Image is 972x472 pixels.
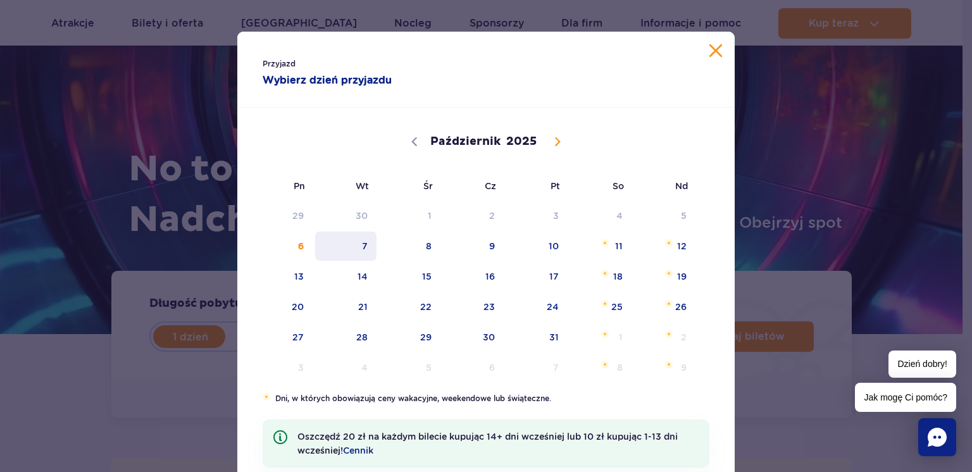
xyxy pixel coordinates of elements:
span: Listopad 8, 2025 [569,353,633,382]
span: Październik 5, 2025 [633,201,697,230]
li: Oszczędź 20 zł na każdym bilecie kupując 14+ dni wcześniej lub 10 zł kupując 1-13 dni wcześniej! [263,419,709,468]
span: Październik 6, 2025 [250,232,314,261]
span: Październik 25, 2025 [569,292,633,321]
span: Październik 1, 2025 [378,201,442,230]
button: Zamknij kalendarz [709,44,722,57]
span: Październik 13, 2025 [250,262,314,291]
span: Październik 30, 2025 [442,323,506,352]
span: Listopad 9, 2025 [633,353,697,382]
span: Październik 2, 2025 [442,201,506,230]
span: Październik 18, 2025 [569,262,633,291]
span: Październik 10, 2025 [505,232,569,261]
span: Październik 21, 2025 [314,292,378,321]
span: Listopad 4, 2025 [314,353,378,382]
span: Październik 24, 2025 [505,292,569,321]
span: Listopad 7, 2025 [505,353,569,382]
span: Październik 27, 2025 [250,323,314,352]
span: Październik 17, 2025 [505,262,569,291]
span: Październik 16, 2025 [442,262,506,291]
span: Listopad 1, 2025 [569,323,633,352]
span: Pn [250,171,314,201]
span: Październik 26, 2025 [633,292,697,321]
span: Listopad 5, 2025 [378,353,442,382]
span: Październik 4, 2025 [569,201,633,230]
span: Październik 31, 2025 [505,323,569,352]
span: Październik 15, 2025 [378,262,442,291]
span: Dzień dobry! [888,351,956,378]
span: Październik 7, 2025 [314,232,378,261]
span: Październik 22, 2025 [378,292,442,321]
a: Cennik [343,445,373,456]
li: Dni, w których obowiązują ceny wakacyjne, weekendowe lub świąteczne. [263,393,709,404]
span: Wt [314,171,378,201]
span: Cz [442,171,506,201]
span: Październik 3, 2025 [505,201,569,230]
span: Październik 19, 2025 [633,262,697,291]
span: Październik 9, 2025 [442,232,506,261]
span: Październik 12, 2025 [633,232,697,261]
span: Październik 20, 2025 [250,292,314,321]
div: Chat [918,418,956,456]
span: Jak mogę Ci pomóc? [855,383,956,412]
span: Śr [378,171,442,201]
strong: Wybierz dzień przyjazdu [263,73,461,88]
span: Listopad 3, 2025 [250,353,314,382]
span: Październik 28, 2025 [314,323,378,352]
span: Przyjazd [263,58,461,70]
span: Pt [505,171,569,201]
span: Październik 11, 2025 [569,232,633,261]
span: Październik 29, 2025 [378,323,442,352]
span: Wrzesień 30, 2025 [314,201,378,230]
span: Nd [633,171,697,201]
span: Październik 23, 2025 [442,292,506,321]
span: Październik 8, 2025 [378,232,442,261]
span: Listopad 2, 2025 [633,323,697,352]
span: So [569,171,633,201]
span: Wrzesień 29, 2025 [250,201,314,230]
span: Październik 14, 2025 [314,262,378,291]
span: Listopad 6, 2025 [442,353,506,382]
